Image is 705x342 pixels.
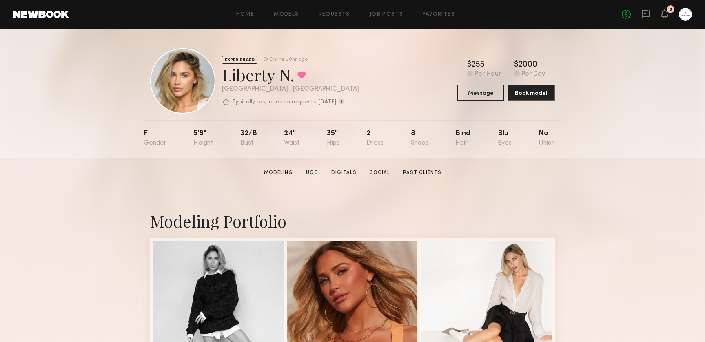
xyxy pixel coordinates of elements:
[144,130,166,147] div: F
[222,64,359,85] div: Liberty N.
[274,12,299,17] a: Models
[327,130,339,147] div: 35"
[457,85,504,101] button: Message
[498,130,512,147] div: Blu
[366,130,384,147] div: 2
[284,130,299,147] div: 24"
[411,130,428,147] div: 8
[508,85,555,101] button: Book model
[150,210,555,232] div: Modeling Portfolio
[232,99,316,105] p: Typically responds to requests
[366,169,393,177] a: Social
[240,130,257,147] div: 32/b
[303,169,321,177] a: UGC
[423,12,455,17] a: Favorites
[669,7,672,12] div: 8
[222,56,257,64] div: EXPERIENCED
[521,71,545,78] div: Per Day
[328,169,360,177] a: Digitals
[269,57,308,63] div: Online 20hr ago
[400,169,445,177] a: Past Clients
[370,12,403,17] a: Job Posts
[261,169,296,177] a: Modeling
[472,61,485,69] div: 255
[222,86,359,93] div: [GEOGRAPHIC_DATA] , [GEOGRAPHIC_DATA]
[455,130,470,147] div: Blnd
[467,61,472,69] div: $
[519,61,537,69] div: 2000
[514,61,519,69] div: $
[319,12,350,17] a: Requests
[236,12,255,17] a: Home
[193,130,213,147] div: 5'8"
[539,130,555,147] div: No
[318,99,337,105] b: [DATE]
[474,71,501,78] div: Per Hour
